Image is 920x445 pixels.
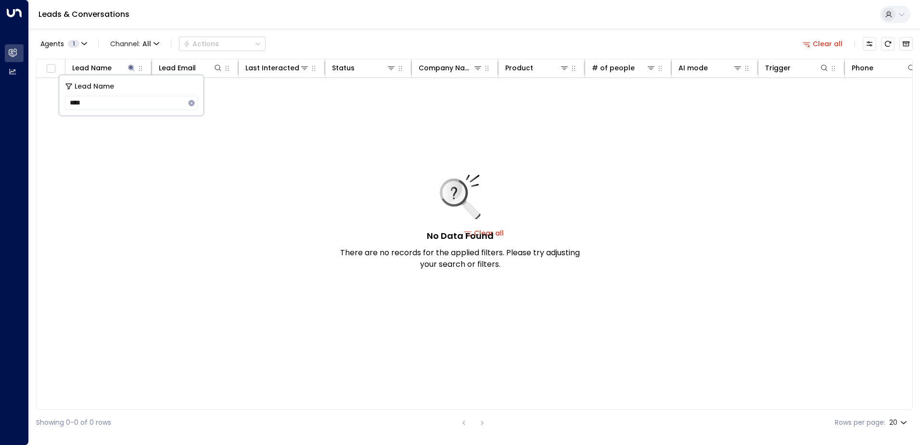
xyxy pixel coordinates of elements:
span: Lead Name [75,81,114,92]
div: Phone [852,62,873,74]
div: Showing 0-0 of 0 rows [36,418,111,428]
div: Company Name [419,62,483,74]
div: Lead Name [72,62,112,74]
div: Product [505,62,569,74]
div: Trigger [765,62,829,74]
div: Last Interacted [245,62,299,74]
div: Product [505,62,533,74]
div: Phone [852,62,916,74]
div: # of people [592,62,635,74]
div: AI mode [678,62,742,74]
button: Archived Leads [899,37,913,51]
p: There are no records for the applied filters. Please try adjusting your search or filters. [340,247,580,270]
button: Clear all [799,37,847,51]
div: Status [332,62,396,74]
button: Channel:All [106,37,163,51]
span: All [142,40,151,48]
span: Toggle select all [45,63,57,75]
div: Actions [183,39,219,48]
div: Trigger [765,62,791,74]
a: Leads & Conversations [38,9,129,20]
div: AI mode [678,62,708,74]
span: 1 [68,40,79,48]
div: Button group with a nested menu [179,37,266,51]
span: Channel: [106,37,163,51]
div: 20 [889,416,909,430]
div: # of people [592,62,656,74]
div: Status [332,62,355,74]
h5: No Data Found [427,229,494,242]
div: Lead Email [159,62,196,74]
label: Rows per page: [835,418,885,428]
span: Refresh [881,37,894,51]
span: Agents [40,40,64,47]
button: Agents1 [36,37,90,51]
div: Lead Name [72,62,136,74]
button: Customize [863,37,876,51]
div: Last Interacted [245,62,309,74]
nav: pagination navigation [458,417,488,429]
div: Lead Email [159,62,223,74]
div: Company Name [419,62,473,74]
button: Actions [179,37,266,51]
